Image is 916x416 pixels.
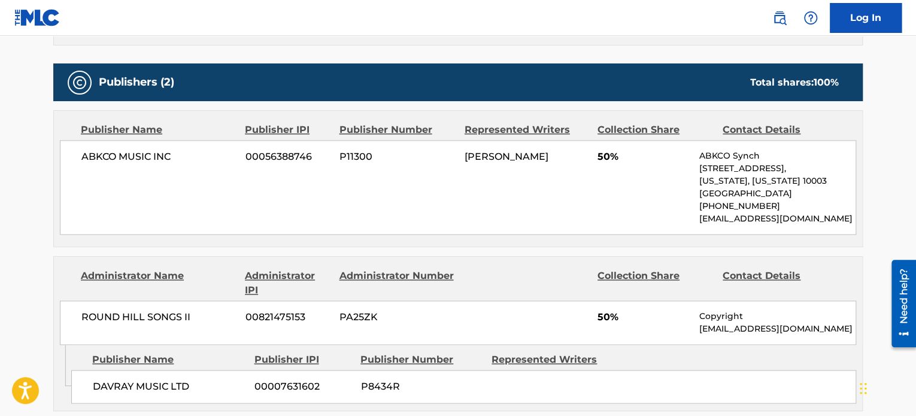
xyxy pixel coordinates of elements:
[465,123,589,137] div: Represented Writers
[699,323,856,335] p: [EMAIL_ADDRESS][DOMAIN_NAME]
[81,269,236,297] div: Administrator Name
[81,150,236,164] span: ABKCO MUSIC INC
[245,269,330,297] div: Administrator IPI
[245,150,330,164] span: 00056388746
[799,6,823,30] div: Help
[856,359,916,416] iframe: Chat Widget
[699,212,856,225] p: [EMAIL_ADDRESS][DOMAIN_NAME]
[245,123,330,137] div: Publisher IPI
[92,353,245,367] div: Publisher Name
[465,151,548,162] span: [PERSON_NAME]
[699,310,856,323] p: Copyright
[93,379,245,394] span: DAVRAY MUSIC LTD
[254,379,351,394] span: 00007631602
[597,150,690,164] span: 50%
[72,75,87,90] img: Publishers
[339,269,455,297] div: Administrator Number
[597,123,714,137] div: Collection Share
[597,310,690,324] span: 50%
[254,353,351,367] div: Publisher IPI
[492,353,614,367] div: Represented Writers
[99,75,174,89] h5: Publishers (2)
[830,3,902,33] a: Log In
[750,75,839,90] div: Total shares:
[360,379,483,394] span: P8434R
[245,310,330,324] span: 00821475153
[860,371,867,406] div: Drag
[81,310,236,324] span: ROUND HILL SONGS II
[882,256,916,352] iframe: Resource Center
[803,11,818,25] img: help
[597,269,714,297] div: Collection Share
[814,77,839,88] span: 100 %
[723,269,839,297] div: Contact Details
[699,187,856,200] p: [GEOGRAPHIC_DATA]
[772,11,787,25] img: search
[360,353,483,367] div: Publisher Number
[723,123,839,137] div: Contact Details
[339,150,456,164] span: P11300
[81,123,236,137] div: Publisher Name
[339,310,456,324] span: PA25ZK
[14,9,60,26] img: MLC Logo
[699,150,856,162] p: ABKCO Synch
[699,175,856,187] p: [US_STATE], [US_STATE] 10003
[699,200,856,212] p: [PHONE_NUMBER]
[339,123,455,137] div: Publisher Number
[699,162,856,175] p: [STREET_ADDRESS],
[768,6,791,30] a: Public Search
